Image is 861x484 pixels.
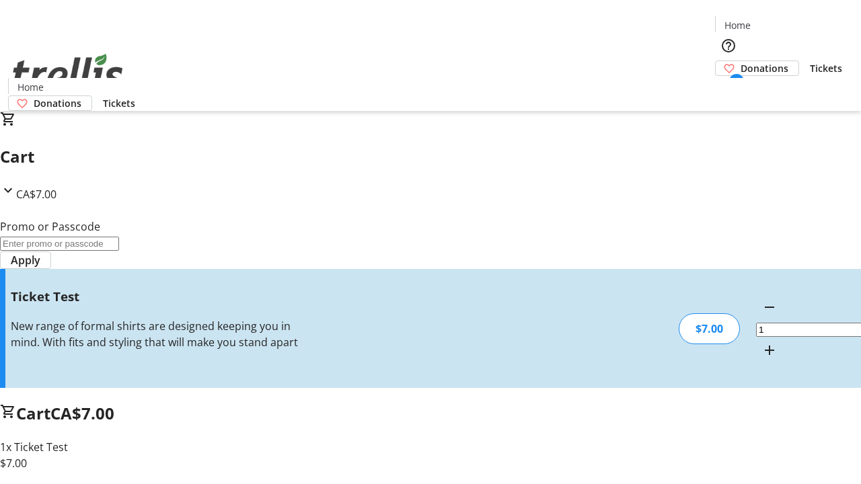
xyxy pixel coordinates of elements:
[8,95,92,111] a: Donations
[715,32,742,59] button: Help
[103,96,135,110] span: Tickets
[724,18,751,32] span: Home
[8,39,128,106] img: Orient E2E Organization EVafVybPio's Logo
[756,294,783,321] button: Decrement by one
[11,252,40,268] span: Apply
[799,61,853,75] a: Tickets
[715,61,799,76] a: Donations
[92,96,146,110] a: Tickets
[741,61,788,75] span: Donations
[679,313,740,344] div: $7.00
[11,318,305,350] div: New range of formal shirts are designed keeping you in mind. With fits and styling that will make...
[715,76,742,103] button: Cart
[716,18,759,32] a: Home
[34,96,81,110] span: Donations
[810,61,842,75] span: Tickets
[17,80,44,94] span: Home
[50,402,114,424] span: CA$7.00
[9,80,52,94] a: Home
[16,187,57,202] span: CA$7.00
[11,287,305,306] h3: Ticket Test
[756,337,783,364] button: Increment by one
